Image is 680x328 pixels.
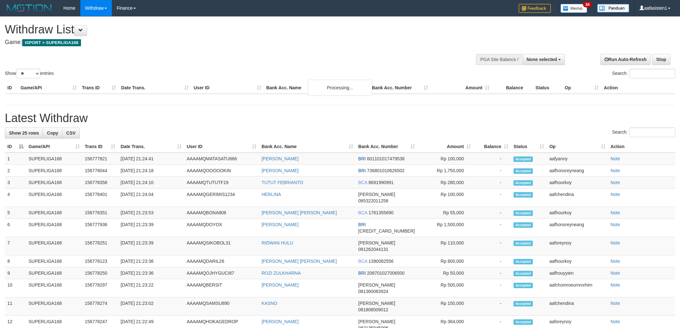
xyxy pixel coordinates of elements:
[358,180,367,185] span: BCA
[473,219,511,237] td: -
[417,153,474,165] td: Rp 100,000
[184,279,259,297] td: AAAAMQBERSIT
[358,168,366,173] span: BRI
[5,267,26,279] td: 9
[5,177,26,189] td: 3
[5,112,675,125] h1: Latest Withdraw
[547,153,608,165] td: aafyanny
[611,222,620,227] a: Note
[262,259,337,264] a: [PERSON_NAME] [PERSON_NAME]
[82,279,118,297] td: 156778297
[630,128,675,137] input: Search:
[308,80,372,96] div: Processing...
[5,3,54,13] img: MOTION_logo.png
[184,255,259,267] td: AAAAMQDARIL26
[82,267,118,279] td: 156778250
[547,165,608,177] td: aafhonsreyneang
[358,192,395,197] span: [PERSON_NAME]
[118,177,184,189] td: [DATE] 21:24:10
[519,4,551,13] img: Feedback.jpg
[5,23,447,36] h1: Withdraw List
[262,168,299,173] a: [PERSON_NAME]
[26,297,82,316] td: SUPERLIGA168
[547,267,608,279] td: aafhouyyien
[358,307,388,312] span: Copy 081808509012 to clipboard
[66,130,76,136] span: CSV
[601,82,675,94] th: Action
[473,177,511,189] td: -
[82,165,118,177] td: 156778044
[264,82,370,94] th: Bank Acc. Name
[611,180,620,185] a: Note
[562,82,601,94] th: Op
[514,156,533,162] span: Accepted
[184,267,259,279] td: AAAAMQOJHYGUCI87
[473,141,511,153] th: Balance: activate to sort column ascending
[358,319,395,324] span: [PERSON_NAME]
[47,130,58,136] span: Copy
[82,219,118,237] td: 156777936
[262,210,337,215] a: [PERSON_NAME] [PERSON_NAME]
[26,279,82,297] td: SUPERLIGA168
[358,289,388,294] span: Copy 081360083924 to clipboard
[514,301,533,306] span: Accepted
[118,153,184,165] td: [DATE] 21:24:41
[523,54,565,65] button: None selected
[5,237,26,255] td: 7
[473,153,511,165] td: -
[369,82,431,94] th: Bank Acc. Number
[358,259,367,264] span: BCA
[547,297,608,316] td: aafchendina
[369,259,394,264] span: Copy 1390082556 to clipboard
[476,54,522,65] div: PGA Site Balance /
[5,153,26,165] td: 1
[5,279,26,297] td: 10
[5,165,26,177] td: 2
[262,240,293,245] a: RIDWAN HULU
[118,267,184,279] td: [DATE] 21:23:36
[356,141,417,153] th: Bank Acc. Number: activate to sort column ascending
[358,222,366,227] span: BRI
[358,198,388,203] span: Copy 085322011258 to clipboard
[369,210,394,215] span: Copy 1761355690 to clipboard
[547,279,608,297] td: aafchomroeurnrorhim
[262,156,299,161] a: [PERSON_NAME]
[473,267,511,279] td: -
[82,177,118,189] td: 156778358
[611,210,620,215] a: Note
[26,153,82,165] td: SUPERLIGA168
[184,219,259,237] td: AAAAMQDOYOX
[26,207,82,219] td: SUPERLIGA168
[184,165,259,177] td: AAAAMQOOOOOKIN
[431,82,492,94] th: Amount
[514,222,533,228] span: Accepted
[514,319,533,325] span: Accepted
[26,219,82,237] td: SUPERLIGA168
[560,4,587,13] img: Button%20Memo.svg
[473,165,511,177] td: -
[82,141,118,153] th: Trans ID: activate to sort column ascending
[611,240,620,245] a: Note
[26,189,82,207] td: SUPERLIGA168
[417,165,474,177] td: Rp 1,750,000
[262,301,277,306] a: KASNO
[597,4,629,13] img: panduan.png
[262,192,281,197] a: HERLINA
[514,180,533,186] span: Accepted
[358,210,367,215] span: BCA
[118,255,184,267] td: [DATE] 21:23:36
[630,69,675,78] input: Search:
[611,192,620,197] a: Note
[533,82,562,94] th: Status
[26,165,82,177] td: SUPERLIGA168
[26,177,82,189] td: SUPERLIGA168
[5,39,447,46] h4: Game:
[417,177,474,189] td: Rp 280,000
[358,282,395,288] span: [PERSON_NAME]
[547,219,608,237] td: aafhonsreyneang
[26,267,82,279] td: SUPERLIGA168
[82,207,118,219] td: 156778351
[547,237,608,255] td: aafsreynoy
[612,69,675,78] label: Search:
[417,279,474,297] td: Rp 500,000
